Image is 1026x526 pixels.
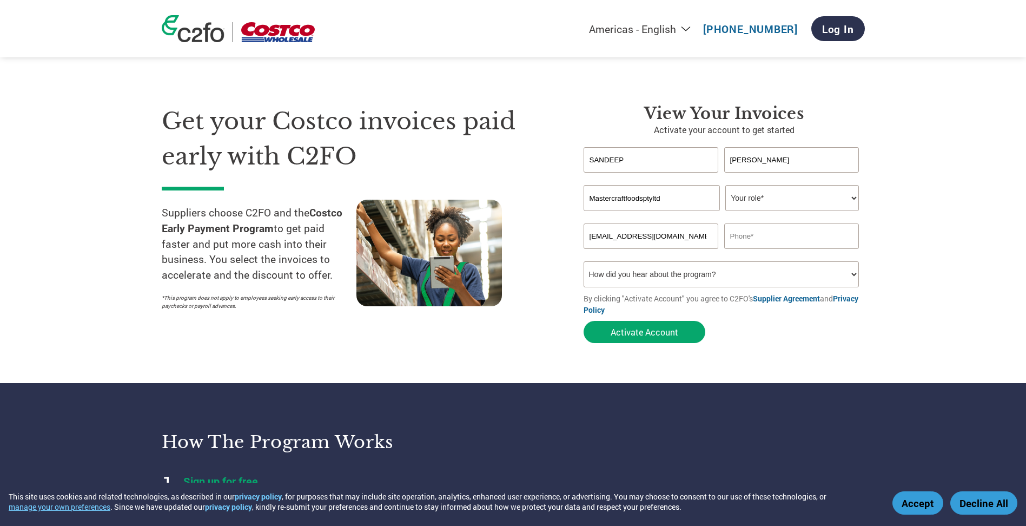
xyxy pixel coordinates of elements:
[162,104,551,174] h1: Get your Costco invoices paid early with C2FO
[584,250,719,257] div: Inavlid Email Address
[584,104,865,123] h3: View Your Invoices
[584,212,859,219] div: Invalid company name or company name is too long
[584,174,719,181] div: Invalid first name or first name is too long
[356,200,502,306] img: supply chain worker
[811,16,865,41] a: Log In
[724,147,859,173] input: Last Name*
[725,185,859,211] select: Title/Role
[950,491,1017,515] button: Decline All
[724,174,859,181] div: Invalid last name or last name is too long
[162,294,346,310] p: *This program does not apply to employees seeking early access to their paychecks or payroll adva...
[584,147,719,173] input: First Name*
[584,293,865,315] p: By clicking "Activate Account" you agree to C2FO's and
[753,293,820,304] a: Supplier Agreement
[703,22,798,36] a: [PHONE_NUMBER]
[584,223,719,249] input: Invalid Email format
[584,123,865,136] p: Activate your account to get started
[724,223,859,249] input: Phone*
[162,431,500,453] h3: How the program works
[584,293,858,315] a: Privacy Policy
[183,474,454,488] h4: Sign up for free
[162,206,342,235] strong: Costco Early Payment Program
[205,502,252,512] a: privacy policy
[9,502,110,512] button: manage your own preferences
[235,491,282,502] a: privacy policy
[9,491,877,512] div: This site uses cookies and related technologies, as described in our , for purposes that may incl...
[724,250,859,257] div: Inavlid Phone Number
[162,15,224,42] img: c2fo logo
[162,205,356,283] p: Suppliers choose C2FO and the to get paid faster and put more cash into their business. You selec...
[584,185,720,211] input: Your company name*
[584,321,705,343] button: Activate Account
[892,491,943,515] button: Accept
[241,22,315,42] img: Costco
